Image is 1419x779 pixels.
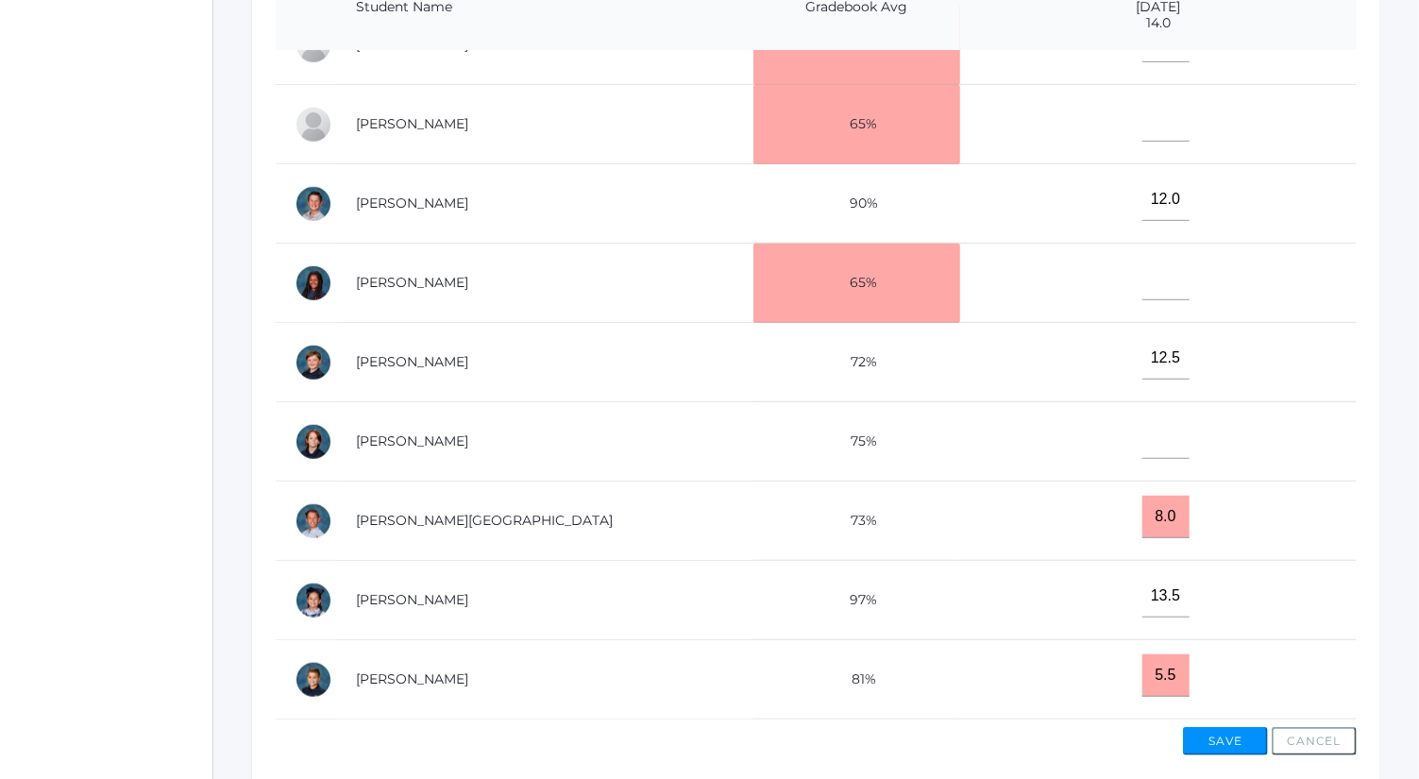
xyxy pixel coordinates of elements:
[356,591,468,608] a: [PERSON_NAME]
[753,164,961,244] td: 90%
[295,502,332,540] div: Preston Veenendaal
[356,115,468,132] a: [PERSON_NAME]
[979,15,1338,31] span: 14.0
[295,106,332,144] div: Eli Henry
[295,661,332,699] div: Brayden Zacharia
[1183,727,1268,755] button: Save
[753,482,961,561] td: 73%
[356,670,468,687] a: [PERSON_NAME]
[1272,727,1357,755] button: Cancel
[753,323,961,402] td: 72%
[356,353,468,370] a: [PERSON_NAME]
[295,423,332,461] div: Nathaniel Torok
[753,244,961,323] td: 65%
[753,640,961,720] td: 81%
[753,561,961,640] td: 97%
[295,264,332,302] div: Norah Hosking
[356,274,468,291] a: [PERSON_NAME]
[356,512,613,529] a: [PERSON_NAME][GEOGRAPHIC_DATA]
[356,432,468,449] a: [PERSON_NAME]
[295,344,332,381] div: Asher Pedersen
[295,185,332,223] div: Levi Herrera
[295,582,332,619] div: Annabelle Yepiskoposyan
[753,85,961,164] td: 65%
[356,195,468,212] a: [PERSON_NAME]
[753,402,961,482] td: 75%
